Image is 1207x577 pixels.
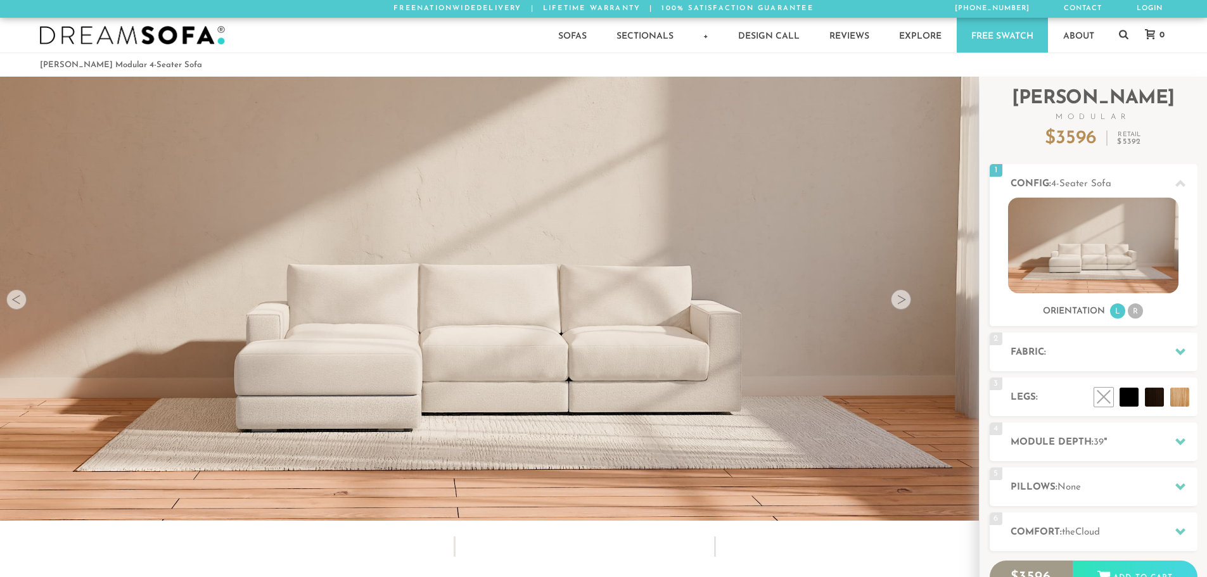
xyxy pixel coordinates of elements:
h2: Fabric: [1011,345,1197,360]
a: About [1049,18,1109,53]
h2: Pillows: [1011,480,1197,495]
h2: [PERSON_NAME] [990,89,1197,121]
em: Nationwide [417,5,476,12]
span: 5 [990,467,1002,480]
span: 1 [990,164,1002,177]
em: $ [1117,138,1141,146]
li: R [1128,303,1143,319]
a: Sofas [544,18,601,53]
p: $ [1045,129,1097,148]
p: Retail [1117,132,1141,146]
span: | [531,5,534,12]
h2: Config: [1011,177,1197,191]
h3: Orientation [1043,306,1105,317]
img: DreamSofa - Inspired By Life, Designed By You [40,26,225,45]
span: | [649,5,653,12]
span: 3 [990,377,1002,390]
h2: Legs: [1011,390,1197,405]
a: 0 [1132,29,1171,41]
a: Design Call [724,18,814,53]
span: 3596 [1056,129,1097,148]
h2: Comfort: [1011,525,1197,540]
span: the [1062,528,1075,537]
li: [PERSON_NAME] Modular 4-Seater Sofa [40,56,202,73]
span: 39 [1094,438,1104,447]
a: Reviews [815,18,884,53]
a: Sectionals [602,18,688,53]
span: 4-Seater Sofa [1051,179,1111,189]
span: Modular [990,113,1197,121]
a: Free Swatch [957,18,1048,53]
a: + [689,18,723,53]
a: Explore [884,18,956,53]
span: 5392 [1123,138,1142,146]
img: landon-sofa-no_legs-no_pillows-1.jpg [1008,198,1178,293]
span: 2 [990,333,1002,345]
span: Cloud [1075,528,1100,537]
span: 6 [990,512,1002,525]
li: L [1110,303,1125,319]
span: None [1057,483,1081,492]
span: 0 [1156,31,1165,39]
span: 4 [990,422,1002,435]
h2: Module Depth: " [1011,435,1197,450]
